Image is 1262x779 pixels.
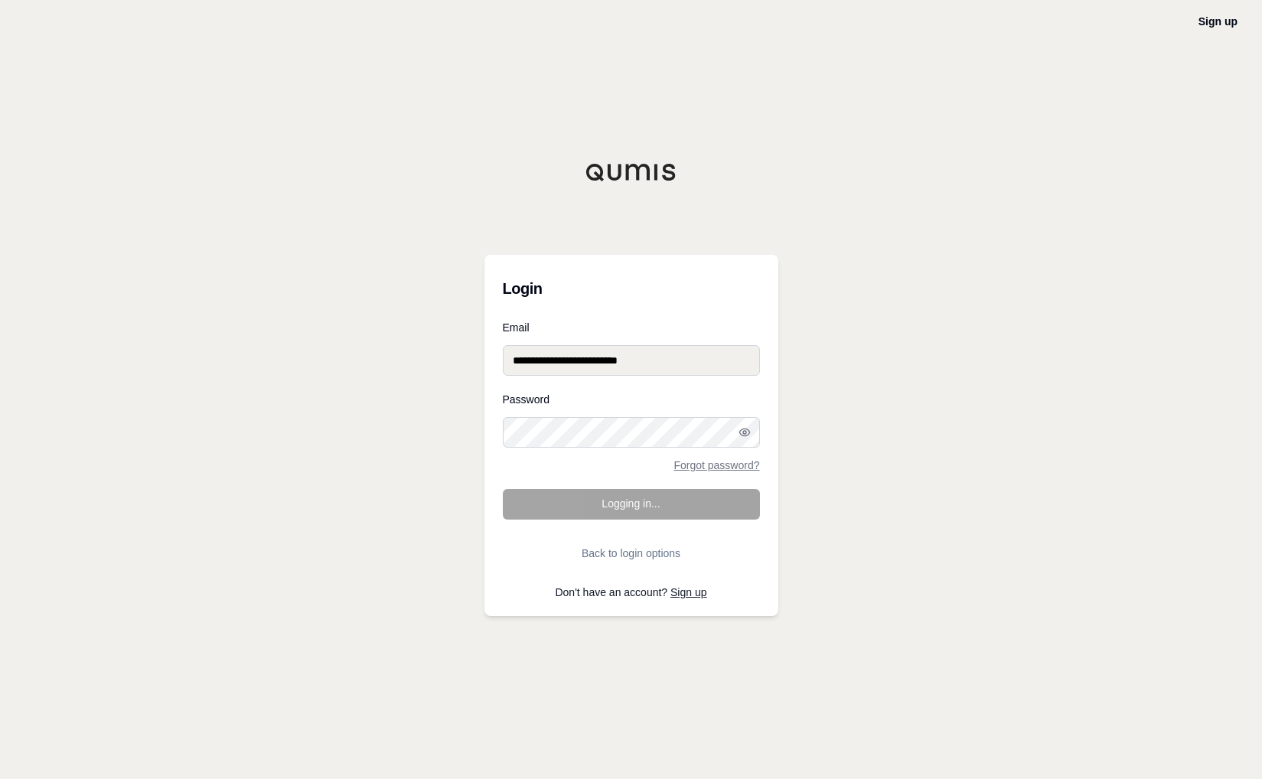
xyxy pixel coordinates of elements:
button: Back to login options [503,538,760,569]
label: Email [503,322,760,333]
h3: Login [503,273,760,304]
a: Sign up [670,586,706,598]
p: Don't have an account? [503,587,760,598]
img: Qumis [585,163,677,181]
a: Sign up [1198,15,1238,28]
label: Password [503,394,760,405]
a: Forgot password? [673,460,759,471]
